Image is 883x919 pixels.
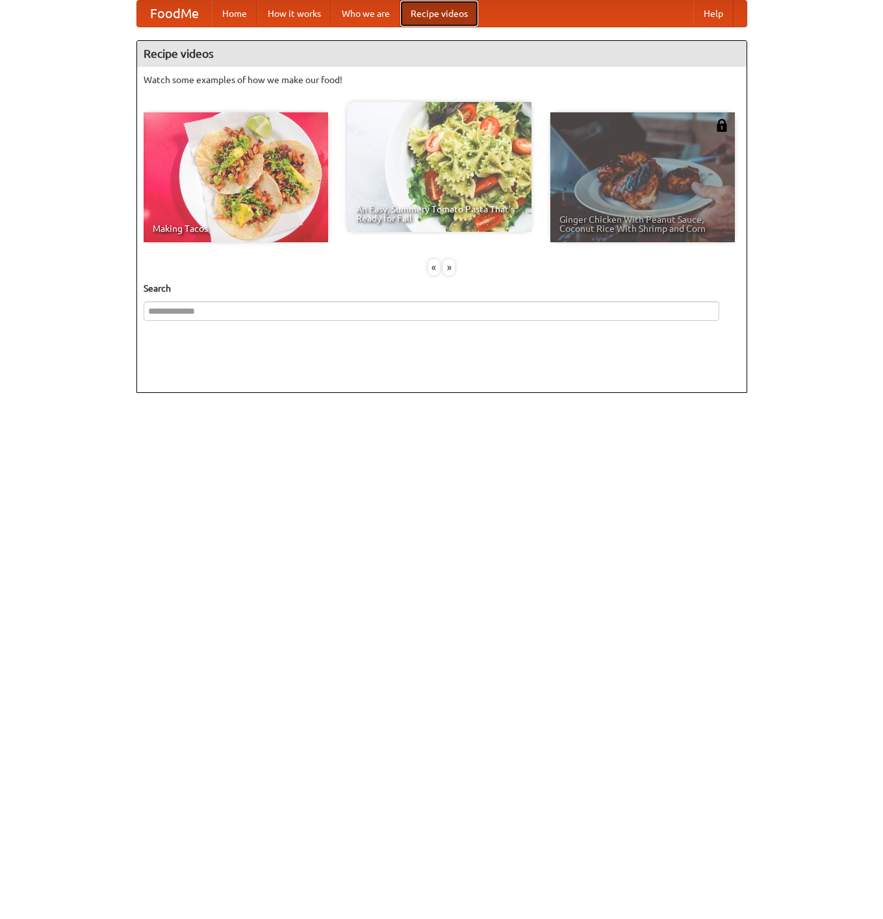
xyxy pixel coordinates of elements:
a: Home [212,1,257,27]
span: An Easy, Summery Tomato Pasta That's Ready for Fall [356,205,522,223]
span: Making Tacos [153,224,319,233]
a: How it works [257,1,331,27]
a: FoodMe [137,1,212,27]
a: Recipe videos [400,1,478,27]
p: Watch some examples of how we make our food! [144,73,740,86]
a: Who we are [331,1,400,27]
a: Making Tacos [144,112,328,242]
a: An Easy, Summery Tomato Pasta That's Ready for Fall [347,102,531,232]
a: Help [693,1,734,27]
img: 483408.png [715,119,728,132]
div: « [428,259,440,275]
h4: Recipe videos [137,41,747,67]
h5: Search [144,282,740,295]
div: » [443,259,455,275]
